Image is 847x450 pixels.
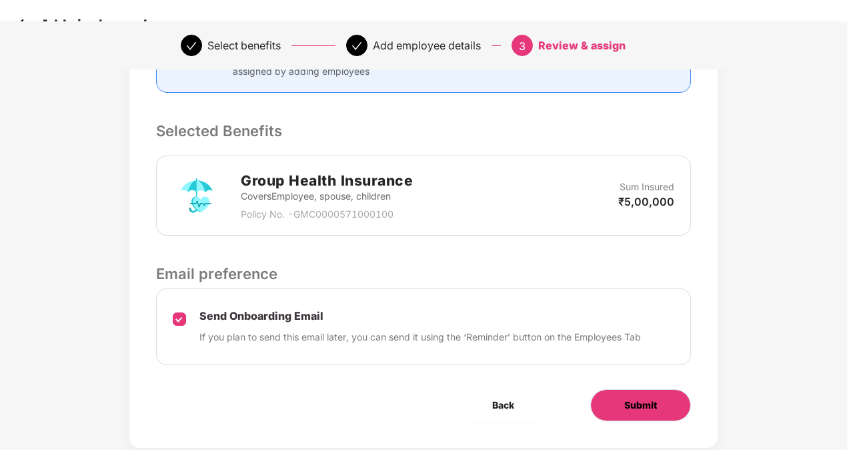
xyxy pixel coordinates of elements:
p: Send Onboarding Email [199,309,641,323]
p: If you plan to send this email later, you can send it using the ‘Reminder’ button on the Employee... [199,330,641,345]
p: ₹5,00,000 [618,194,674,209]
button: Submit [590,389,691,421]
p: Email preference [156,262,691,285]
span: check [351,41,362,51]
div: Review & assign [538,35,626,56]
p: Policy No. - GMC0000571000100 [241,207,413,222]
img: svg+xml;base64,PHN2ZyB4bWxucz0iaHR0cDovL3d3dy53My5vcmcvMjAwMC9zdmciIHdpZHRoPSI3MiIgaGVpZ2h0PSI3Mi... [173,172,221,220]
div: Select benefits [207,35,281,56]
span: Back [492,398,514,413]
p: Add single employee [40,17,179,33]
div: Add employee details [373,35,481,56]
p: Covers Employee, spouse, children [241,189,413,204]
span: Submit [624,398,657,413]
span: check [186,41,197,51]
button: Back [459,389,548,421]
img: svg+xml;base64,PHN2ZyB4bWxucz0iaHR0cDovL3d3dy53My5vcmcvMjAwMC9zdmciIHdpZHRoPSIzMCIgaGVpZ2h0PSIzMC... [13,14,33,34]
span: 3 [519,39,526,53]
p: Selected Benefits [156,120,691,142]
p: Sum Insured [620,180,674,194]
h2: Group Health Insurance [241,170,413,192]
